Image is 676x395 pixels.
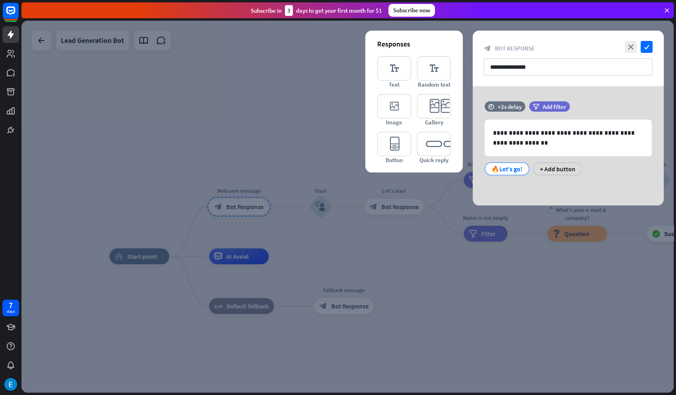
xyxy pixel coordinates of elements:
i: block_bot_response [484,45,491,52]
div: + Add button [533,163,582,175]
div: 3 [285,5,293,16]
i: check [641,41,653,53]
span: Bot Response [495,45,535,52]
div: Subscribe in days to get your first month for $1 [251,5,382,16]
a: 7 days [2,300,19,316]
div: 7 [9,302,13,309]
span: Add filter [543,103,566,110]
div: days [7,309,15,314]
i: close [625,41,637,53]
button: Open LiveChat chat widget [6,3,30,27]
div: +2s delay [498,103,522,110]
div: 🔥Let's go! [491,163,522,175]
i: filter [533,104,539,110]
div: Subscribe now [388,4,435,17]
i: time [488,104,494,109]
